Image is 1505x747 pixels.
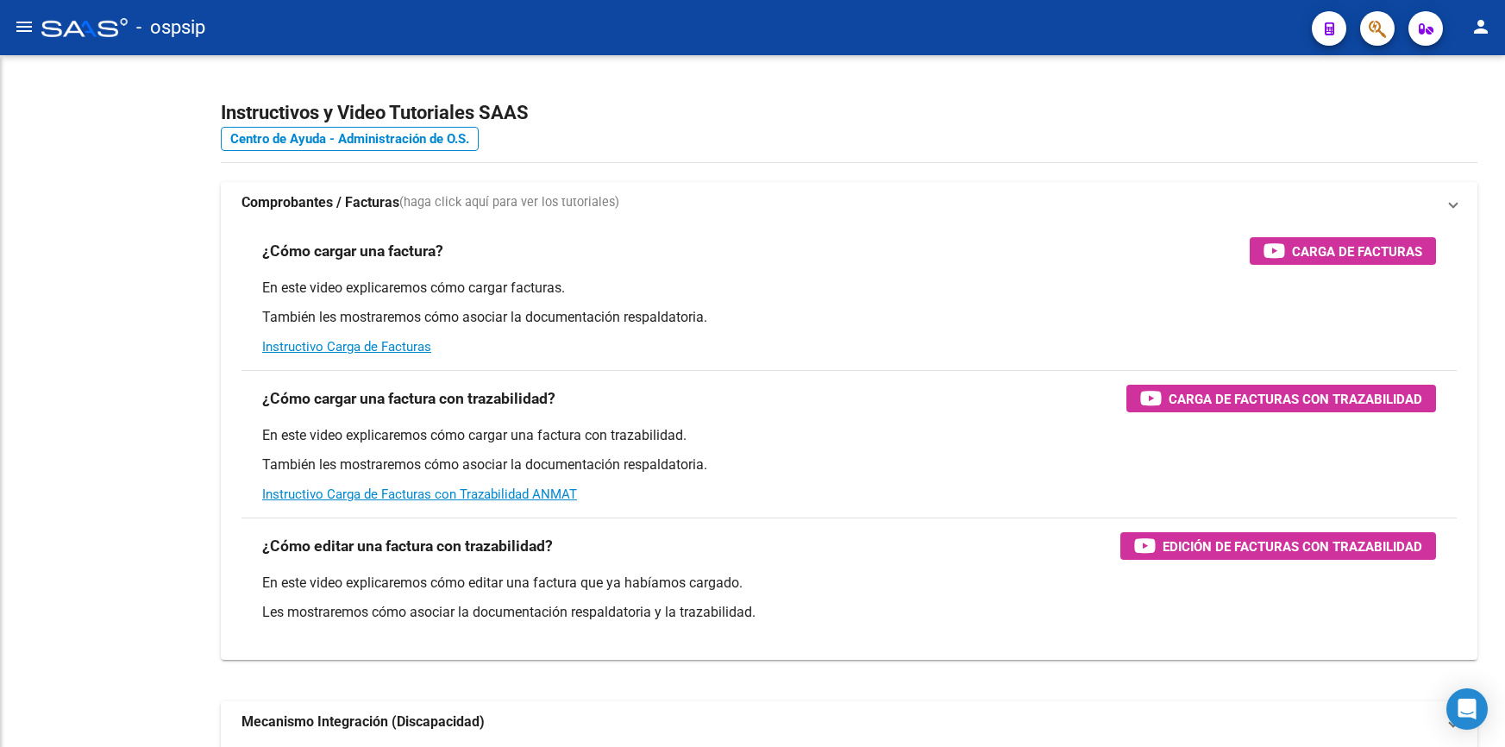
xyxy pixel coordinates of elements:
[221,701,1477,743] mat-expansion-panel-header: Mecanismo Integración (Discapacidad)
[221,223,1477,660] div: Comprobantes / Facturas(haga click aquí para ver los tutoriales)
[399,193,619,212] span: (haga click aquí para ver los tutoriales)
[221,182,1477,223] mat-expansion-panel-header: Comprobantes / Facturas(haga click aquí para ver los tutoriales)
[1169,388,1422,410] span: Carga de Facturas con Trazabilidad
[262,426,1436,445] p: En este video explicaremos cómo cargar una factura con trazabilidad.
[241,712,485,731] strong: Mecanismo Integración (Discapacidad)
[262,534,553,558] h3: ¿Cómo editar una factura con trazabilidad?
[241,193,399,212] strong: Comprobantes / Facturas
[262,455,1436,474] p: También les mostraremos cómo asociar la documentación respaldatoria.
[14,16,34,37] mat-icon: menu
[262,574,1436,593] p: En este video explicaremos cómo editar una factura que ya habíamos cargado.
[1471,16,1491,37] mat-icon: person
[262,279,1436,298] p: En este video explicaremos cómo cargar facturas.
[1446,688,1488,730] div: Open Intercom Messenger
[262,308,1436,327] p: También les mostraremos cómo asociar la documentación respaldatoria.
[1250,237,1436,265] button: Carga de Facturas
[262,386,555,411] h3: ¿Cómo cargar una factura con trazabilidad?
[136,9,205,47] span: - ospsip
[1163,536,1422,557] span: Edición de Facturas con Trazabilidad
[262,486,577,502] a: Instructivo Carga de Facturas con Trazabilidad ANMAT
[262,603,1436,622] p: Les mostraremos cómo asociar la documentación respaldatoria y la trazabilidad.
[262,239,443,263] h3: ¿Cómo cargar una factura?
[262,339,431,355] a: Instructivo Carga de Facturas
[1126,385,1436,412] button: Carga de Facturas con Trazabilidad
[1292,241,1422,262] span: Carga de Facturas
[1120,532,1436,560] button: Edición de Facturas con Trazabilidad
[221,97,1477,129] h2: Instructivos y Video Tutoriales SAAS
[221,127,479,151] a: Centro de Ayuda - Administración de O.S.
